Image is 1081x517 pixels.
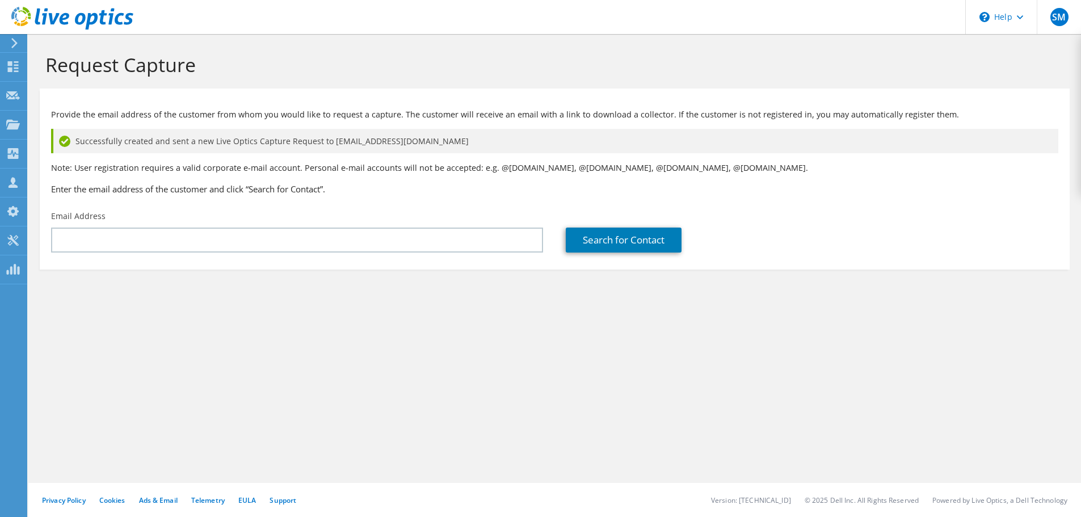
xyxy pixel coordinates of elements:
li: Version: [TECHNICAL_ID] [711,495,791,505]
label: Email Address [51,211,106,222]
h1: Request Capture [45,53,1058,77]
a: Support [270,495,296,505]
p: Provide the email address of the customer from whom you would like to request a capture. The cust... [51,108,1058,121]
p: Note: User registration requires a valid corporate e-mail account. Personal e-mail accounts will ... [51,162,1058,174]
svg: \n [979,12,990,22]
a: Telemetry [191,495,225,505]
li: © 2025 Dell Inc. All Rights Reserved [805,495,919,505]
span: SM [1050,8,1069,26]
a: EULA [238,495,256,505]
a: Search for Contact [566,228,682,253]
a: Ads & Email [139,495,178,505]
a: Privacy Policy [42,495,86,505]
a: Cookies [99,495,125,505]
h3: Enter the email address of the customer and click “Search for Contact”. [51,183,1058,195]
li: Powered by Live Optics, a Dell Technology [932,495,1067,505]
span: Successfully created and sent a new Live Optics Capture Request to [EMAIL_ADDRESS][DOMAIN_NAME] [75,135,469,148]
